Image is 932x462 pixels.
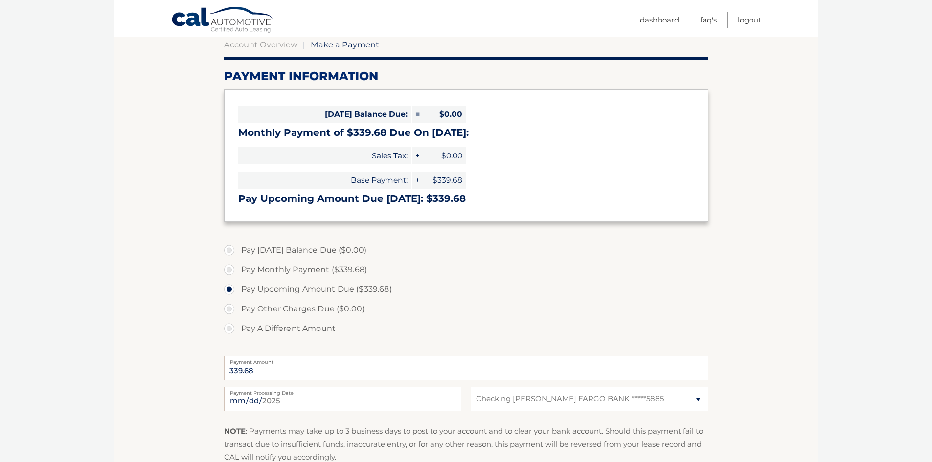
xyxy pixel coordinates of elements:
[224,426,246,436] strong: NOTE
[224,69,708,84] h2: Payment Information
[224,387,461,395] label: Payment Processing Date
[238,127,694,139] h3: Monthly Payment of $339.68 Due On [DATE]:
[224,260,708,280] label: Pay Monthly Payment ($339.68)
[738,12,761,28] a: Logout
[238,106,411,123] span: [DATE] Balance Due:
[422,172,466,189] span: $339.68
[640,12,679,28] a: Dashboard
[700,12,717,28] a: FAQ's
[412,172,422,189] span: +
[238,172,411,189] span: Base Payment:
[224,241,708,260] label: Pay [DATE] Balance Due ($0.00)
[238,193,694,205] h3: Pay Upcoming Amount Due [DATE]: $339.68
[224,387,461,411] input: Payment Date
[238,147,411,164] span: Sales Tax:
[224,40,297,49] a: Account Overview
[422,106,466,123] span: $0.00
[412,106,422,123] span: =
[224,319,708,338] label: Pay A Different Amount
[224,299,708,319] label: Pay Other Charges Due ($0.00)
[311,40,379,49] span: Make a Payment
[224,356,708,380] input: Payment Amount
[422,147,466,164] span: $0.00
[224,356,708,364] label: Payment Amount
[412,147,422,164] span: +
[303,40,305,49] span: |
[171,6,274,35] a: Cal Automotive
[224,280,708,299] label: Pay Upcoming Amount Due ($339.68)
